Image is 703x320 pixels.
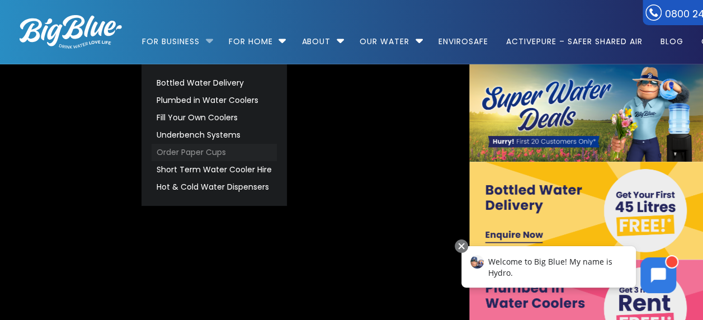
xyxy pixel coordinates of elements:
a: Short Term Water Cooler Hire [152,161,277,178]
a: Bottled Water Delivery [152,74,277,92]
iframe: Chatbot [450,237,687,304]
a: Plumbed in Water Coolers [152,92,277,109]
a: Order Paper Cups [152,144,277,161]
a: Fill Your Own Coolers [152,109,277,126]
a: Underbench Systems [152,126,277,144]
a: Hot & Cold Water Dispensers [152,178,277,196]
img: logo [20,15,122,49]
